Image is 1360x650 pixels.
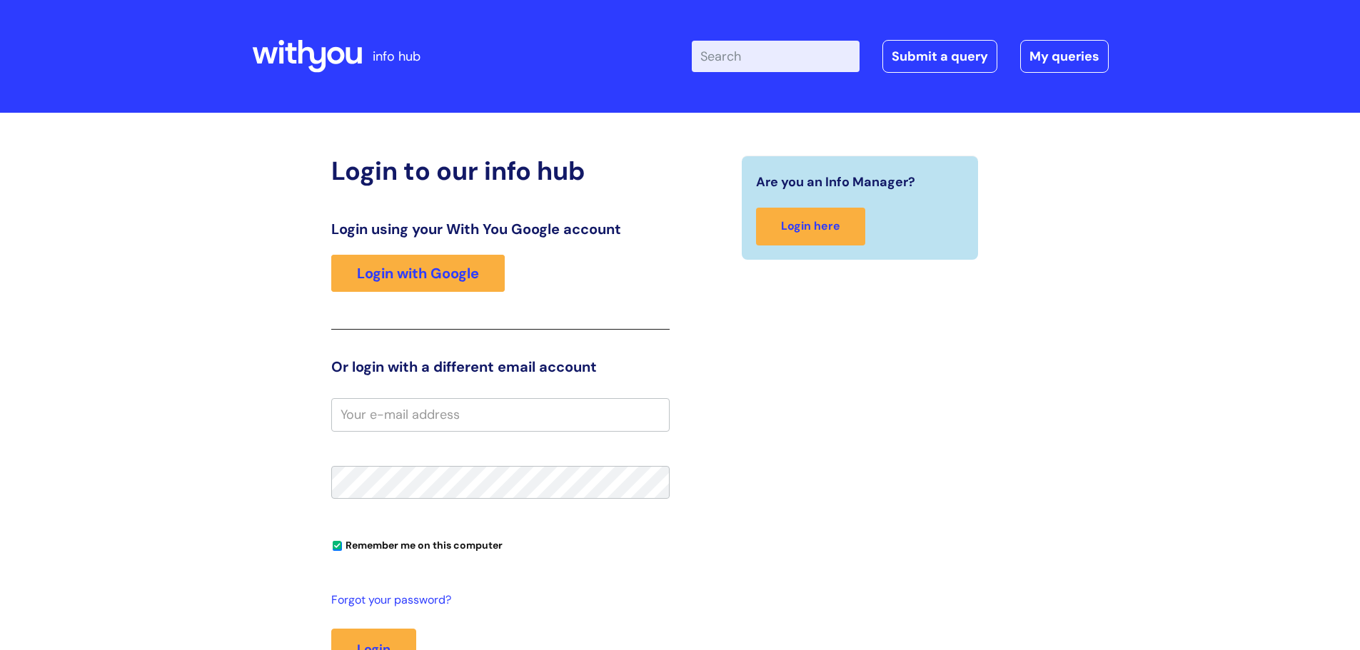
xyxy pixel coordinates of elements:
input: Remember me on this computer [333,542,342,551]
h3: Login using your With You Google account [331,220,670,238]
h2: Login to our info hub [331,156,670,186]
a: Forgot your password? [331,590,663,611]
a: My queries [1020,40,1109,73]
a: Login with Google [331,255,505,292]
label: Remember me on this computer [331,536,503,552]
a: Login here [756,208,865,245]
input: Your e-mail address [331,398,670,431]
p: info hub [373,45,420,68]
input: Search [692,41,860,72]
div: You can uncheck this option if you're logging in from a shared device [331,533,670,556]
span: Are you an Info Manager? [756,171,915,193]
a: Submit a query [882,40,997,73]
h3: Or login with a different email account [331,358,670,375]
